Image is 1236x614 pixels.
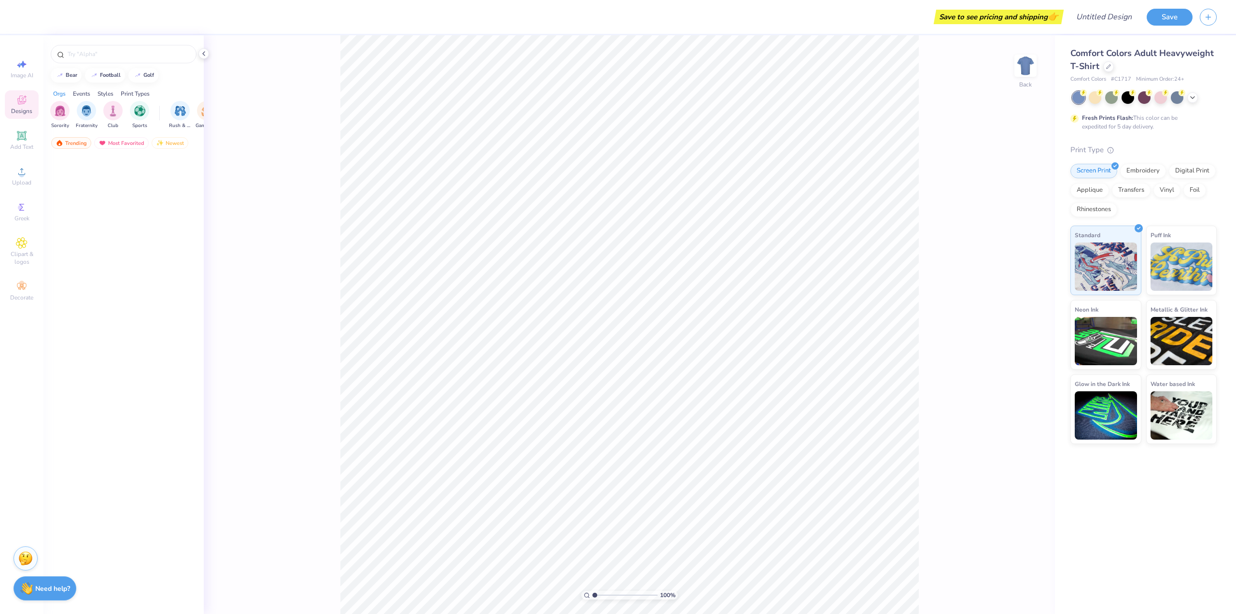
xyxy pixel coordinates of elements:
[1151,379,1195,389] span: Water based Ink
[128,68,158,83] button: golf
[103,101,123,129] button: filter button
[1147,9,1193,26] button: Save
[134,105,145,116] img: Sports Image
[1082,114,1133,122] strong: Fresh Prints Flash:
[1120,164,1166,178] div: Embroidery
[660,591,675,600] span: 100 %
[1070,75,1106,84] span: Comfort Colors
[169,122,191,129] span: Rush & Bid
[53,89,66,98] div: Orgs
[169,101,191,129] button: filter button
[76,101,98,129] div: filter for Fraternity
[1151,230,1171,240] span: Puff Ink
[5,250,39,266] span: Clipart & logos
[1112,183,1151,198] div: Transfers
[196,122,218,129] span: Game Day
[12,179,31,186] span: Upload
[1070,47,1214,72] span: Comfort Colors Adult Heavyweight T-Shirt
[50,101,70,129] button: filter button
[56,140,63,146] img: trending.gif
[1183,183,1206,198] div: Foil
[132,122,147,129] span: Sports
[103,101,123,129] div: filter for Club
[1169,164,1216,178] div: Digital Print
[130,101,149,129] div: filter for Sports
[1082,114,1201,131] div: This color can be expedited for 5 day delivery.
[1075,243,1137,291] img: Standard
[201,105,212,116] img: Game Day Image
[100,72,121,78] div: football
[1151,391,1213,440] img: Water based Ink
[130,101,149,129] button: filter button
[1111,75,1131,84] span: # C1717
[1151,317,1213,365] img: Metallic & Glitter Ink
[108,105,118,116] img: Club Image
[81,105,92,116] img: Fraternity Image
[1151,243,1213,291] img: Puff Ink
[66,72,77,78] div: bear
[1070,164,1117,178] div: Screen Print
[134,72,141,78] img: trend_line.gif
[1075,230,1100,240] span: Standard
[1075,304,1098,314] span: Neon Ink
[98,140,106,146] img: most_fav.gif
[121,89,150,98] div: Print Types
[1070,144,1217,156] div: Print Type
[1151,304,1208,314] span: Metallic & Glitter Ink
[196,101,218,129] div: filter for Game Day
[56,72,64,78] img: trend_line.gif
[90,72,98,78] img: trend_line.gif
[936,10,1061,24] div: Save to see pricing and shipping
[1075,317,1137,365] img: Neon Ink
[156,140,164,146] img: Newest.gif
[67,49,190,59] input: Try "Alpha"
[98,89,113,98] div: Styles
[175,105,186,116] img: Rush & Bid Image
[1048,11,1058,22] span: 👉
[108,122,118,129] span: Club
[51,122,69,129] span: Sorority
[196,101,218,129] button: filter button
[1070,202,1117,217] div: Rhinestones
[10,294,33,301] span: Decorate
[1136,75,1184,84] span: Minimum Order: 24 +
[14,214,29,222] span: Greek
[10,143,33,151] span: Add Text
[11,71,33,79] span: Image AI
[152,137,188,149] div: Newest
[51,68,82,83] button: bear
[143,72,154,78] div: golf
[1153,183,1180,198] div: Vinyl
[1070,183,1109,198] div: Applique
[1019,80,1032,89] div: Back
[169,101,191,129] div: filter for Rush & Bid
[35,584,70,593] strong: Need help?
[55,105,66,116] img: Sorority Image
[85,68,125,83] button: football
[1075,379,1130,389] span: Glow in the Dark Ink
[1068,7,1139,27] input: Untitled Design
[76,122,98,129] span: Fraternity
[94,137,149,149] div: Most Favorited
[11,107,32,115] span: Designs
[76,101,98,129] button: filter button
[1075,391,1137,440] img: Glow in the Dark Ink
[50,101,70,129] div: filter for Sorority
[73,89,90,98] div: Events
[51,137,91,149] div: Trending
[1016,56,1035,75] img: Back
